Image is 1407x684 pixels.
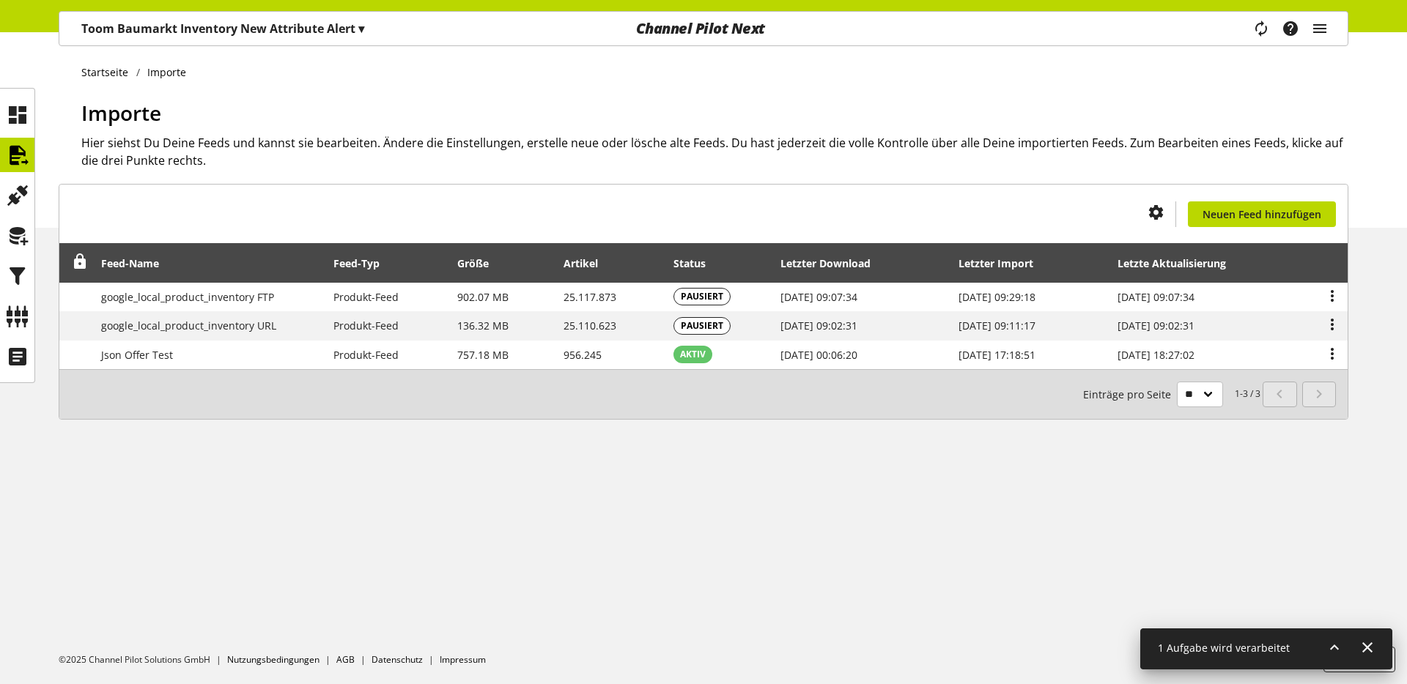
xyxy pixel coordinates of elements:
span: Produkt-Feed [333,319,399,332]
span: Entsperren, um Zeilen neu anzuordnen [73,254,88,269]
div: Letzter Download [780,256,885,271]
li: ©2025 Channel Pilot Solutions GmbH [59,653,227,666]
span: [DATE] 09:02:31 [1118,319,1194,332]
span: 25.110.623 [564,319,616,332]
span: [DATE] 18:27:02 [1118,348,1194,362]
span: google_local_product_inventory URL [101,319,276,332]
span: Importe [81,99,161,127]
a: Startseite [81,64,136,80]
a: Datenschutz [372,653,423,666]
h2: Hier siehst Du Deine Feeds und kannst sie bearbeiten. Ändere die Einstellungen, erstelle neue ode... [81,134,1348,169]
div: Status [673,256,720,271]
span: Produkt-Feed [333,348,399,362]
div: Feed-Name [101,256,174,271]
span: Produkt-Feed [333,290,399,304]
small: 1-3 / 3 [1083,382,1260,407]
div: Artikel [564,256,613,271]
a: Nutzungsbedingungen [227,653,320,666]
span: 757.18 MB [457,348,509,362]
div: Feed-Typ [333,256,394,271]
span: PAUSIERT [681,319,723,332]
span: [DATE] 09:07:34 [780,290,857,304]
span: 25.117.873 [564,290,616,304]
div: Letzte Aktualisierung [1118,256,1241,271]
nav: main navigation [59,11,1348,46]
span: google_local_product_inventory FTP [101,290,274,304]
span: Neuen Feed hinzufügen [1203,207,1321,222]
span: Json Offer Test [101,348,173,362]
span: 956.245 [564,348,602,362]
div: Entsperren, um Zeilen neu anzuordnen [67,254,88,272]
a: AGB [336,653,355,666]
span: 902.07 MB [457,290,509,304]
span: 1 Aufgabe wird verarbeitet [1158,641,1290,655]
div: Größe [457,256,503,271]
span: [DATE] 09:11:17 [959,319,1035,332]
span: 136.32 MB [457,319,509,332]
a: Neuen Feed hinzufügen [1188,201,1336,227]
span: [DATE] 09:02:31 [780,319,857,332]
div: Letzter Import [959,256,1048,271]
span: [DATE] 09:29:18 [959,290,1035,304]
a: Impressum [440,653,486,666]
span: PAUSIERT [681,290,723,303]
span: [DATE] 09:07:34 [1118,290,1194,304]
span: [DATE] 00:06:20 [780,348,857,362]
span: [DATE] 17:18:51 [959,348,1035,362]
span: Einträge pro Seite [1083,387,1177,402]
p: Toom Baumarkt Inventory New Attribute Alert [81,20,364,37]
span: AKTIV [680,348,706,361]
span: ▾ [358,21,364,37]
